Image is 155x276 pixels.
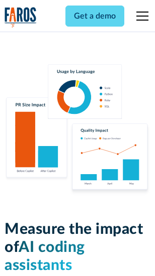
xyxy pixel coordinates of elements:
span: AI coding assistants [5,240,85,273]
img: Charts tracking GitHub Copilot's usage and impact on velocity and quality [5,64,150,196]
a: Get a demo [65,6,124,27]
a: home [5,7,37,28]
img: Logo of the analytics and reporting company Faros. [5,7,37,28]
div: menu [130,4,150,28]
h1: Measure the impact of [5,220,150,274]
